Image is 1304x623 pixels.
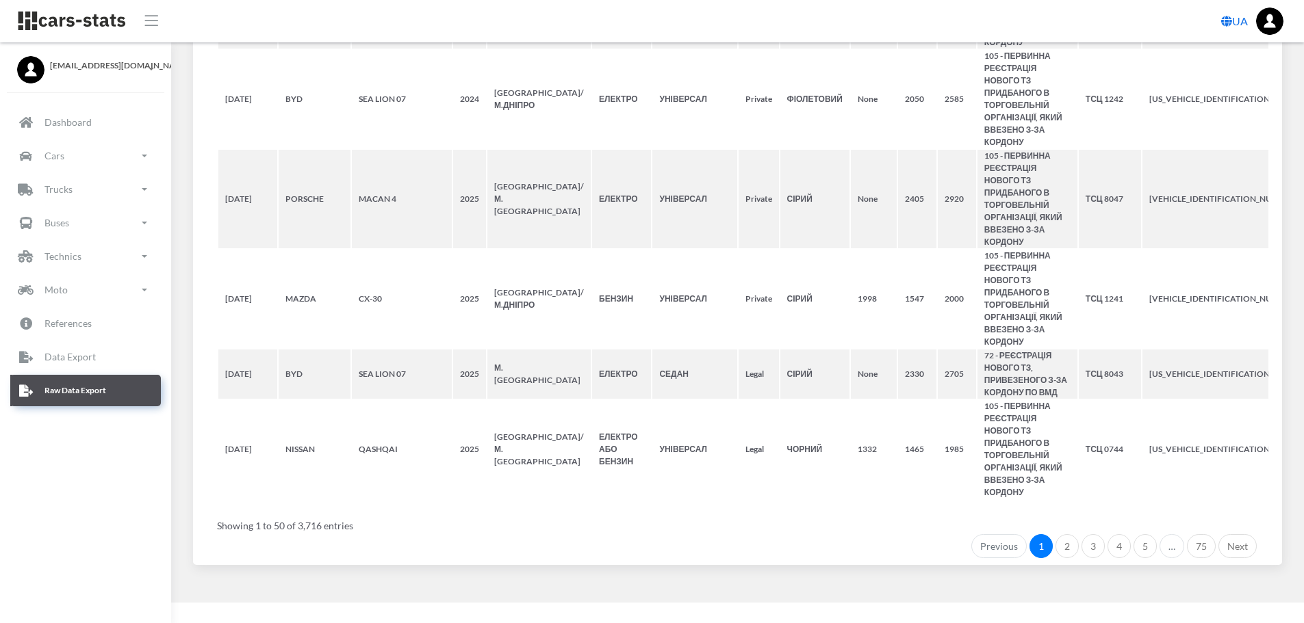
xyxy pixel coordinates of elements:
th: [DATE] [218,250,277,348]
th: [DATE] [218,400,277,499]
th: [DATE] [218,349,277,399]
th: ТСЦ 1242 [1079,50,1141,148]
th: ТСЦ 8047 [1079,150,1141,248]
a: UA [1216,8,1253,35]
th: СІРИЙ [780,349,849,399]
th: NISSAN [279,400,350,499]
th: 1998 [851,250,897,348]
p: Trucks [44,181,73,198]
th: None [851,349,897,399]
th: ФІОЛЕТОВИЙ [780,50,849,148]
th: СІРИЙ [780,150,849,248]
img: navbar brand [17,10,127,31]
th: УНІВЕРСАЛ [652,50,737,148]
th: 2585 [938,50,976,148]
a: 2 [1056,534,1079,559]
th: BYD [279,50,350,148]
p: Dashboard [44,114,92,131]
a: Next [1218,534,1257,559]
th: [GEOGRAPHIC_DATA]/М.[GEOGRAPHIC_DATA] [487,150,591,248]
th: 2025 [453,250,486,348]
a: 5 [1134,534,1157,559]
a: Raw Data Export [10,375,161,406]
th: MACAN 4 [352,150,452,248]
th: 105 - ПЕРВИННА РЕЄСТРАЦІЯ НОВОГО ТЗ ПРИДБАНОГО В ТОРГОВЕЛЬНІЙ ОРГАНІЗАЦІЇ, ЯКИЙ ВВЕЗЕНО З-ЗА КОРДОНУ [977,150,1077,248]
p: Buses [44,214,69,231]
div: Showing 1 to 50 of 3,716 entries [217,510,1258,533]
th: Private [739,250,779,348]
th: [GEOGRAPHIC_DATA]/М.[GEOGRAPHIC_DATA] [487,400,591,499]
th: М.[GEOGRAPHIC_DATA] [487,349,591,399]
th: 2025 [453,150,486,248]
th: ЕЛЕКТРО [592,50,651,148]
th: None [851,50,897,148]
th: 105 - ПЕРВИННА РЕЄСТРАЦІЯ НОВОГО ТЗ ПРИДБАНОГО В ТОРГОВЕЛЬНІЙ ОРГАНІЗАЦІЇ, ЯКИЙ ВВЕЗЕНО З-ЗА КОРДОНУ [977,250,1077,348]
th: УНІВЕРСАЛ [652,400,737,499]
th: [GEOGRAPHIC_DATA]/М.ДНІПРО [487,250,591,348]
a: Data Export [10,341,161,373]
th: PORSCHE [279,150,350,248]
th: 2024 [453,50,486,148]
p: Cars [44,147,64,164]
a: [EMAIL_ADDRESS][DOMAIN_NAME] [17,56,154,72]
th: ЕЛЕКТРО АБО БЕНЗИН [592,400,651,499]
th: None [851,150,897,248]
th: СЕДАН [652,349,737,399]
a: 3 [1082,534,1105,559]
a: Technics [10,241,161,272]
th: 1465 [898,400,936,499]
th: [GEOGRAPHIC_DATA]/М.ДНІПРО [487,50,591,148]
th: ЕЛЕКТРО [592,150,651,248]
th: 1547 [898,250,936,348]
th: QASHQAI [352,400,452,499]
th: [DATE] [218,50,277,148]
th: Legal [739,400,779,499]
th: SEA LION 07 [352,349,452,399]
th: [DATE] [218,150,277,248]
span: [EMAIL_ADDRESS][DOMAIN_NAME] [50,59,154,72]
a: 1 [1030,534,1053,559]
th: MAZDA [279,250,350,348]
th: BYD [279,349,350,399]
th: 2405 [898,150,936,248]
th: УНІВЕРСАЛ [652,150,737,248]
th: Private [739,50,779,148]
th: SEA LION 07 [352,50,452,148]
th: 72 - РЕЄСТРАЦІЯ НОВОГО ТЗ, ПРИВЕЗЕНОГО З-ЗА КОРДОНУ ПО ВМД [977,349,1077,399]
th: Legal [739,349,779,399]
th: ТСЦ 1241 [1079,250,1141,348]
a: Buses [10,207,161,239]
img: ... [1256,8,1283,35]
p: Moto [44,281,68,298]
th: 2050 [898,50,936,148]
p: Data Export [44,348,96,365]
a: Dashboard [10,107,161,138]
th: ЕЛЕКТРО [592,349,651,399]
th: БЕНЗИН [592,250,651,348]
th: 1332 [851,400,897,499]
th: 2000 [938,250,976,348]
p: Technics [44,248,81,265]
p: References [44,315,92,332]
a: 75 [1187,534,1216,559]
th: CX-30 [352,250,452,348]
th: 2920 [938,150,976,248]
th: 105 - ПЕРВИННА РЕЄСТРАЦІЯ НОВОГО ТЗ ПРИДБАНОГО В ТОРГОВЕЛЬНІЙ ОРГАНІЗАЦІЇ, ЯКИЙ ВВЕЗЕНО З-ЗА КОРДОНУ [977,400,1077,499]
a: Cars [10,140,161,172]
th: 1985 [938,400,976,499]
th: Private [739,150,779,248]
th: 2330 [898,349,936,399]
th: ТСЦ 8043 [1079,349,1141,399]
th: 2025 [453,349,486,399]
th: ТСЦ 0744 [1079,400,1141,499]
th: СІРИЙ [780,250,849,348]
a: Trucks [10,174,161,205]
th: 105 - ПЕРВИННА РЕЄСТРАЦІЯ НОВОГО ТЗ ПРИДБАНОГО В ТОРГОВЕЛЬНІЙ ОРГАНІЗАЦІЇ, ЯКИЙ ВВЕЗЕНО З-ЗА КОРДОНУ [977,50,1077,148]
th: ЧОРНИЙ [780,400,849,499]
a: Moto [10,274,161,306]
a: References [10,308,161,339]
p: Raw Data Export [44,383,106,398]
a: 4 [1108,534,1131,559]
th: 2705 [938,349,976,399]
